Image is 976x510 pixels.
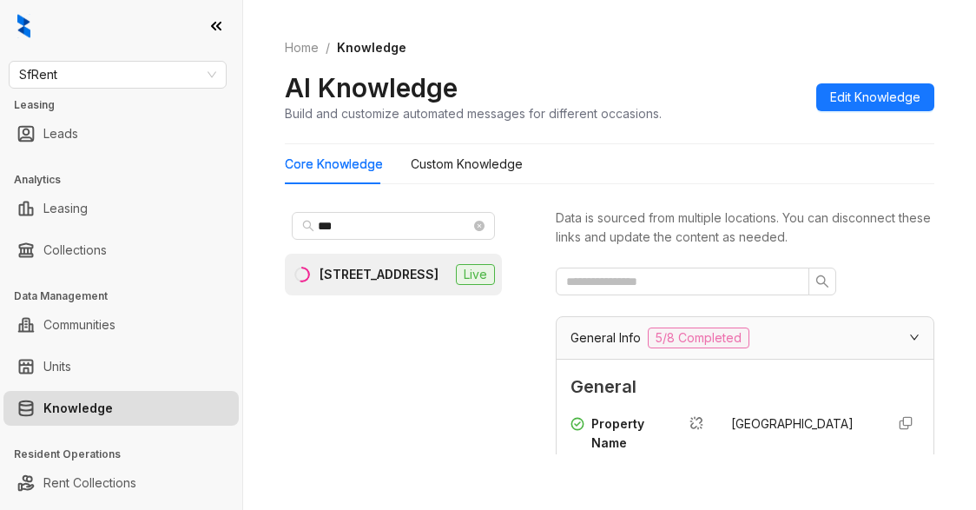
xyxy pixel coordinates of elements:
[456,264,495,285] span: Live
[326,38,330,57] li: /
[14,172,242,188] h3: Analytics
[43,349,71,384] a: Units
[3,308,239,342] li: Communities
[14,288,242,304] h3: Data Management
[302,220,314,232] span: search
[556,209,934,247] div: Data is sourced from multiple locations. You can disconnect these links and update the content as...
[320,265,439,284] div: [STREET_ADDRESS]
[281,38,322,57] a: Home
[411,155,523,174] div: Custom Knowledge
[43,466,136,500] a: Rent Collections
[3,391,239,426] li: Knowledge
[816,83,934,111] button: Edit Knowledge
[830,88,920,107] span: Edit Knowledge
[815,275,829,288] span: search
[43,308,115,342] a: Communities
[3,466,239,500] li: Rent Collections
[648,328,749,348] span: 5/8 Completed
[3,349,239,384] li: Units
[14,97,242,113] h3: Leasing
[591,453,710,502] div: The name of the property or apartment complex.
[474,221,485,231] span: close-circle
[43,116,78,151] a: Leads
[731,416,854,431] span: [GEOGRAPHIC_DATA]
[337,40,406,55] span: Knowledge
[285,104,662,123] div: Build and customize automated messages for different occasions.
[19,62,216,88] span: SfRent
[591,414,710,453] div: Property Name
[3,191,239,226] li: Leasing
[3,233,239,268] li: Collections
[570,328,641,348] span: General Info
[43,191,88,226] a: Leasing
[909,332,920,342] span: expanded
[285,155,383,174] div: Core Knowledge
[43,391,113,426] a: Knowledge
[285,71,458,104] h2: AI Knowledge
[14,447,242,462] h3: Resident Operations
[557,317,933,359] div: General Info5/8 Completed
[17,14,30,38] img: logo
[3,116,239,151] li: Leads
[570,374,920,401] span: General
[43,233,107,268] a: Collections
